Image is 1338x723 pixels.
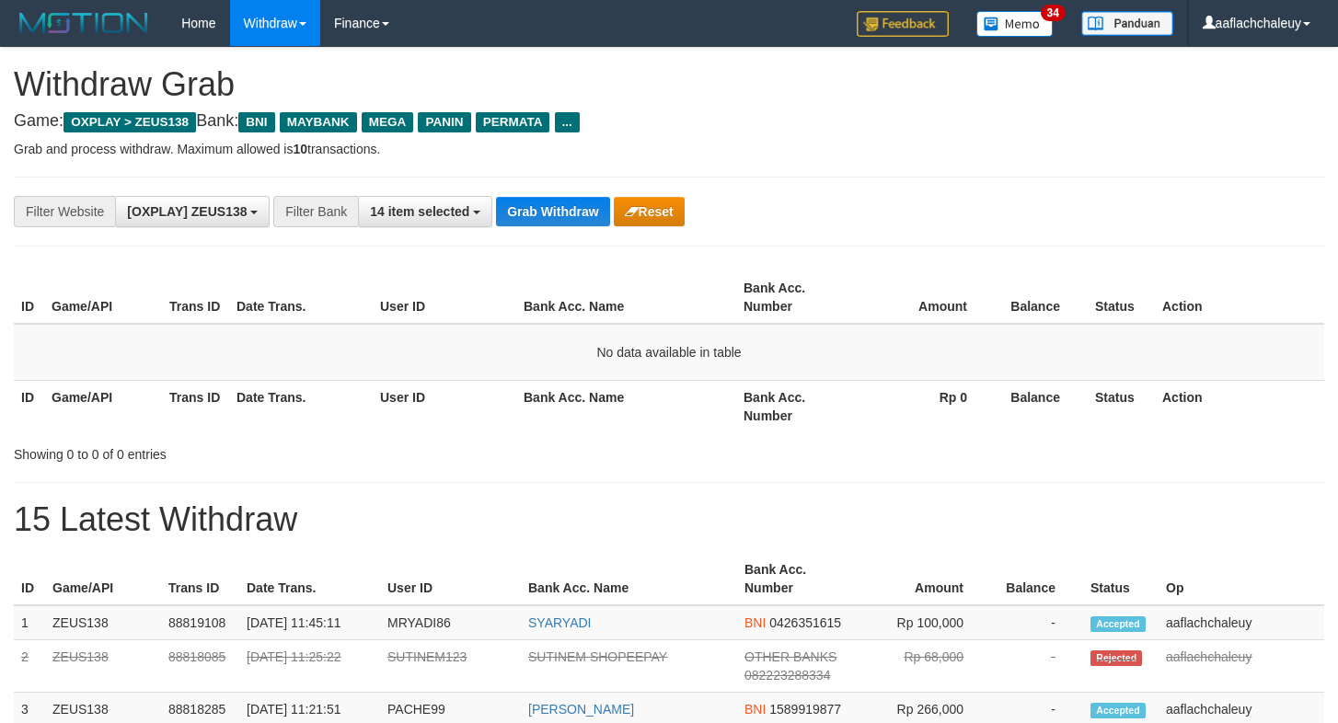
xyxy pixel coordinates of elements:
td: Rp 68,000 [853,640,991,693]
th: Action [1155,271,1324,324]
th: Game/API [44,380,162,432]
span: Copy 0426351615 to clipboard [769,615,841,630]
img: panduan.png [1081,11,1173,36]
strong: 10 [293,142,307,156]
span: 34 [1041,5,1066,21]
button: 14 item selected [358,196,492,227]
span: [OXPLAY] ZEUS138 [127,204,247,219]
th: Date Trans. [239,553,380,605]
th: Game/API [45,553,161,605]
th: Bank Acc. Name [516,380,736,432]
th: Op [1159,553,1324,605]
span: BNI [238,112,274,132]
td: [DATE] 11:45:11 [239,605,380,640]
a: SUTINEM SHOPEEPAY [528,649,667,664]
span: BNI [744,702,766,717]
h1: 15 Latest Withdraw [14,501,1324,538]
th: Balance [995,380,1088,432]
th: Bank Acc. Name [516,271,736,324]
a: SYARYADI [528,615,591,630]
td: SUTINEM123 [380,640,521,693]
div: Filter Bank [273,196,358,227]
th: Status [1083,553,1159,605]
span: BNI [744,615,766,630]
th: Date Trans. [229,380,373,432]
button: Reset [614,197,685,226]
td: - [991,640,1083,693]
th: Amount [853,553,991,605]
th: Game/API [44,271,162,324]
td: [DATE] 11:25:22 [239,640,380,693]
td: aaflachchaleuy [1159,605,1324,640]
span: Copy 082223288334 to clipboard [744,668,830,683]
span: Rejected [1090,650,1142,666]
span: Accepted [1090,703,1146,718]
button: Grab Withdraw [496,197,609,226]
th: Action [1155,380,1324,432]
th: ID [14,271,44,324]
img: Button%20Memo.svg [976,11,1054,37]
th: Balance [991,553,1083,605]
th: User ID [373,380,516,432]
p: Grab and process withdraw. Maximum allowed is transactions. [14,140,1324,158]
th: Status [1088,271,1155,324]
img: MOTION_logo.png [14,9,154,37]
th: User ID [373,271,516,324]
h1: Withdraw Grab [14,66,1324,103]
th: Date Trans. [229,271,373,324]
td: 88819108 [161,605,239,640]
th: Bank Acc. Name [521,553,737,605]
td: MRYADI86 [380,605,521,640]
td: - [991,605,1083,640]
td: 1 [14,605,45,640]
th: Amount [854,271,995,324]
a: [PERSON_NAME] [528,702,634,717]
span: Accepted [1090,616,1146,632]
span: Copy 1589919877 to clipboard [769,702,841,717]
th: User ID [380,553,521,605]
div: Filter Website [14,196,115,227]
th: ID [14,553,45,605]
span: ... [555,112,580,132]
th: Trans ID [162,271,229,324]
th: Balance [995,271,1088,324]
div: Showing 0 to 0 of 0 entries [14,438,544,464]
th: Rp 0 [854,380,995,432]
td: No data available in table [14,324,1324,381]
th: Trans ID [162,380,229,432]
td: ZEUS138 [45,605,161,640]
td: aaflachchaleuy [1159,640,1324,693]
span: PANIN [418,112,470,132]
h4: Game: Bank: [14,112,1324,131]
span: MAYBANK [280,112,357,132]
span: OTHER BANKS [744,649,836,664]
td: ZEUS138 [45,640,161,693]
span: PERMATA [476,112,550,132]
img: Feedback.jpg [857,11,949,37]
th: Bank Acc. Number [737,553,853,605]
span: OXPLAY > ZEUS138 [63,112,196,132]
th: Bank Acc. Number [736,271,854,324]
th: Status [1088,380,1155,432]
td: 88818085 [161,640,239,693]
th: ID [14,380,44,432]
span: MEGA [362,112,414,132]
span: 14 item selected [370,204,469,219]
th: Bank Acc. Number [736,380,854,432]
th: Trans ID [161,553,239,605]
td: 2 [14,640,45,693]
td: Rp 100,000 [853,605,991,640]
button: [OXPLAY] ZEUS138 [115,196,270,227]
